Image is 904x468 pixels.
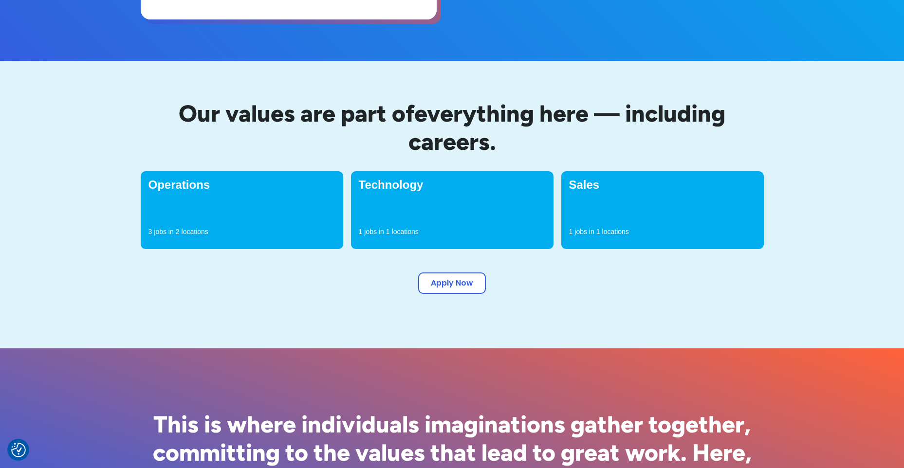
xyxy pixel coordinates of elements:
[408,99,726,156] span: everything here — including careers.
[392,227,419,236] p: locations
[11,443,26,457] button: Consent Preferences
[11,443,26,457] img: Revisit consent button
[386,227,390,236] p: 1
[148,179,335,191] h4: Operations
[364,227,384,236] p: jobs in
[148,227,152,236] p: 3
[602,227,629,236] p: locations
[418,272,486,294] a: Apply Now
[182,227,208,236] p: locations
[141,100,764,156] h2: Our values are part of
[596,227,600,236] p: 1
[574,227,594,236] p: jobs in
[176,227,180,236] p: 2
[359,227,363,236] p: 1
[569,227,573,236] p: 1
[569,179,756,191] h4: Sales
[359,179,546,191] h4: Technology
[154,227,173,236] p: jobs in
